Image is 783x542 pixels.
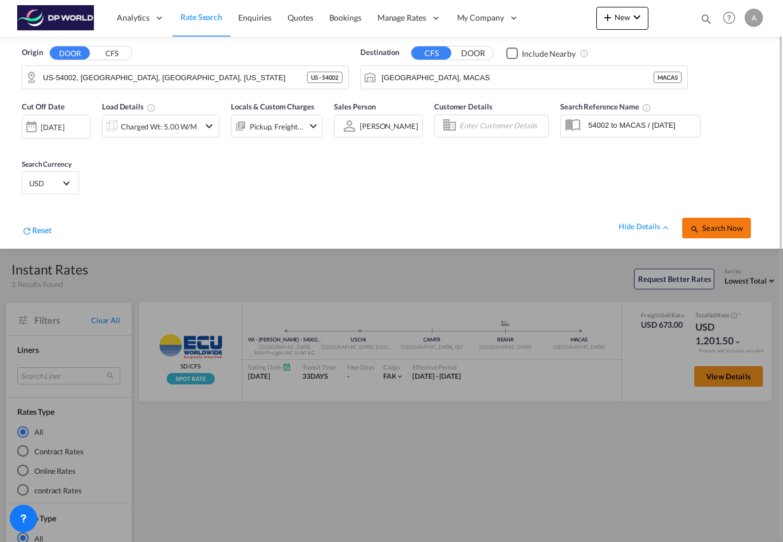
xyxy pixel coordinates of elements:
span: USD [29,178,61,188]
md-icon: icon-magnify [700,13,713,25]
md-icon: icon-refresh [22,226,32,236]
span: Locals & Custom Charges [231,102,314,111]
div: Pickup Freight Originicon-chevron-down [231,115,322,138]
span: Manage Rates [377,12,426,23]
div: Charged Wt: 5.00 W/M [121,119,197,135]
span: Customer Details [434,102,492,111]
div: [DATE] [41,122,64,132]
div: A [745,9,763,27]
div: Charged Wt: 5.00 W/Micon-chevron-down [102,115,219,138]
button: DOOR [50,46,90,60]
span: Destination [360,47,399,58]
div: Help [719,8,745,29]
span: Enquiries [238,13,272,22]
span: Rate Search [180,12,222,22]
span: Bookings [329,13,361,22]
md-icon: icon-chevron-down [630,10,644,24]
img: c08ca190194411f088ed0f3ba295208c.png [17,5,95,31]
span: US - 54002 [311,73,339,81]
span: Analytics [117,12,149,23]
md-select: Sales Person: Mario Martinez [359,117,419,134]
span: Origin [22,47,42,58]
span: My Company [457,12,504,23]
div: Pickup Freight Origin [250,119,304,135]
div: MACAS [654,72,682,83]
md-select: Select Currency: $ USDUnited States Dollar [28,175,73,191]
span: Search Currency [22,160,72,168]
md-input-container: US-54002, Baldwin, WI, Wisconsin [22,66,348,89]
div: icon-refreshReset [22,225,52,238]
div: Include Nearby [522,48,576,60]
div: [DATE] [22,115,91,139]
span: icon-magnifySearch Now [690,223,742,233]
md-checkbox: Checkbox No Ink [506,47,576,59]
span: Reset [32,225,52,235]
md-icon: icon-magnify [690,225,699,234]
span: Quotes [288,13,313,22]
div: [PERSON_NAME] [360,121,418,131]
span: Search Reference Name [560,102,651,111]
button: CFS [92,47,132,60]
md-icon: icon-chevron-down [306,119,320,133]
md-input-container: Casablanca, MACAS [361,66,687,89]
md-icon: Your search will be saved by the below given name [642,103,651,112]
md-icon: icon-plus 400-fg [601,10,615,24]
md-icon: Unchecked: Ignores neighbouring ports when fetching rates.Checked : Includes neighbouring ports w... [580,49,589,58]
span: Help [719,8,739,28]
button: DOOR [453,47,493,60]
div: hide detailsicon-chevron-up [619,221,671,233]
input: Search Reference Name [583,116,700,133]
button: icon-magnifySearch Now [682,218,751,238]
input: Enter Customer Details [459,117,545,135]
span: New [601,13,644,22]
input: Search by Port [381,69,654,86]
md-icon: icon-chevron-down [202,119,216,133]
md-icon: Chargeable Weight [147,103,156,112]
span: Sales Person [334,102,376,111]
span: Load Details [102,102,156,111]
div: icon-magnify [700,13,713,30]
md-datepicker: Select [22,137,30,152]
input: Search by Door [43,69,307,86]
button: icon-plus 400-fgNewicon-chevron-down [596,7,648,30]
button: CFS [411,46,451,60]
span: Cut Off Date [22,102,65,111]
md-icon: icon-chevron-up [660,222,671,233]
